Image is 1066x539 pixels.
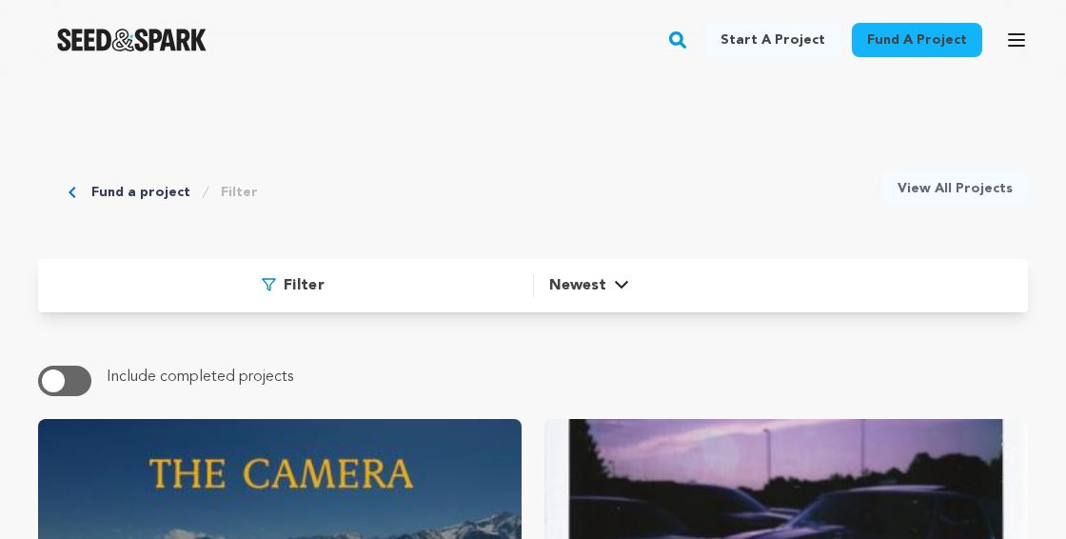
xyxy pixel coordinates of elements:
a: Fund a project [91,183,190,202]
div: Breadcrumb [69,171,258,213]
a: Filter [221,183,258,202]
a: View All Projects [882,171,1028,206]
span: Filter [284,274,325,297]
a: Start a project [705,23,840,57]
span: Newest [549,274,606,297]
img: Seed&Spark Funnel Icon [262,278,276,291]
a: Fund a project [852,23,982,57]
img: Seed&Spark Logo Dark Mode [57,29,207,51]
a: Seed&Spark Homepage [57,29,207,51]
span: Include completed projects [107,369,293,385]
